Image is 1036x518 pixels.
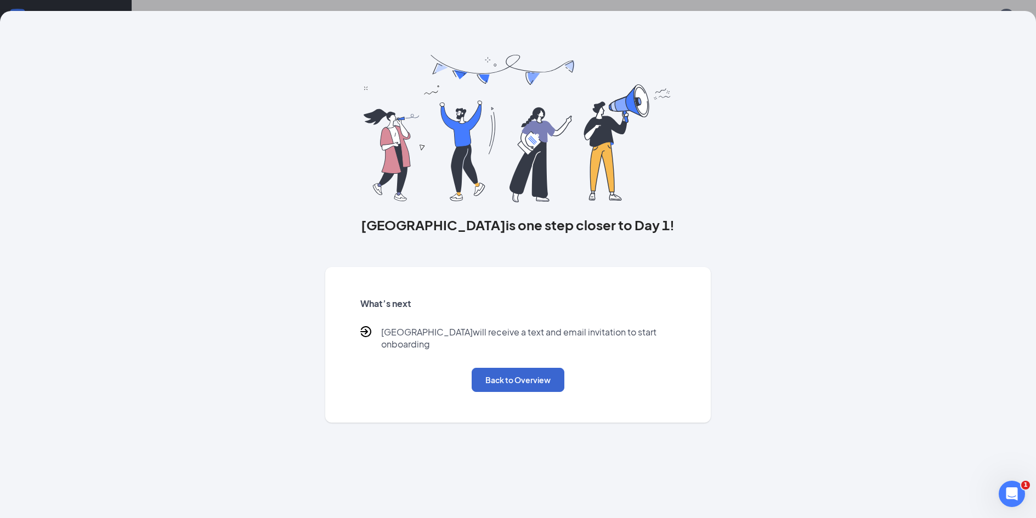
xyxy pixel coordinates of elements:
[999,481,1025,507] iframe: Intercom live chat
[325,215,711,234] h3: [GEOGRAPHIC_DATA] is one step closer to Day 1!
[1021,481,1030,489] span: 1
[472,368,564,392] button: Back to Overview
[360,298,676,310] h5: What’s next
[381,326,676,350] p: [GEOGRAPHIC_DATA] will receive a text and email invitation to start onboarding
[364,55,672,202] img: you are all set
